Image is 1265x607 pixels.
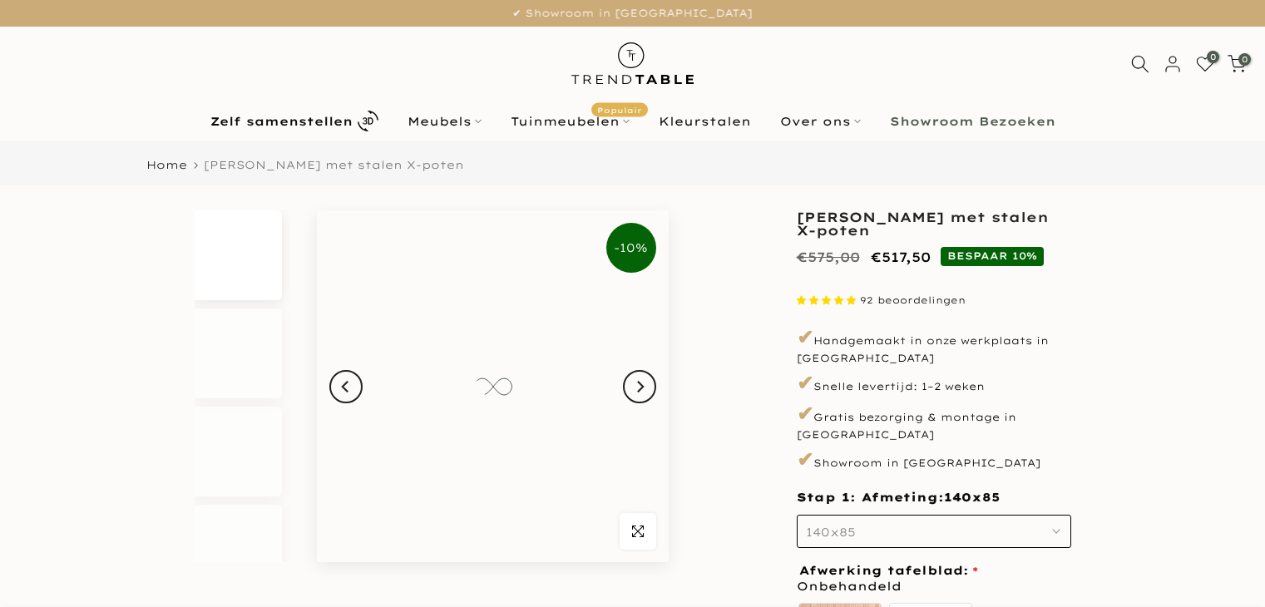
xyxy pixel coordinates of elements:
a: Showroom Bezoeken [875,111,1070,131]
a: Over ons [765,111,875,131]
span: 92 beoordelingen [860,294,966,306]
span: Afwerking tafelblad: [799,565,978,576]
ins: €517,50 [871,245,931,269]
del: €575,00 [797,249,860,265]
button: Previous [329,370,363,403]
span: [PERSON_NAME] met stalen X-poten [204,158,464,171]
button: Next [623,370,656,403]
span: Stap 1: Afmeting: [797,490,1000,505]
span: 4.87 stars [797,294,860,306]
a: TuinmeubelenPopulair [496,111,644,131]
button: 140x85 [797,515,1071,548]
p: Snelle levertijd: 1–2 weken [797,369,1071,397]
span: Onbehandeld [797,576,902,597]
p: ✔ Showroom in [GEOGRAPHIC_DATA] [21,4,1244,22]
span: Populair [591,102,648,116]
span: 0 [1207,51,1219,63]
p: Showroom in [GEOGRAPHIC_DATA] [797,446,1071,474]
span: ✔ [797,447,813,471]
img: trend-table [560,27,705,101]
a: 0 [1196,55,1214,73]
span: 140x85 [806,525,856,540]
a: Zelf samenstellen [195,106,393,136]
span: 140x85 [944,490,1000,506]
span: 0 [1238,53,1251,66]
p: Handgemaakt in onze werkplaats in [GEOGRAPHIC_DATA] [797,323,1071,365]
span: ✔ [797,370,813,395]
span: ✔ [797,324,813,349]
a: Home [146,160,187,170]
p: Gratis bezorging & montage in [GEOGRAPHIC_DATA] [797,400,1071,442]
b: Zelf samenstellen [210,116,353,127]
span: ✔ [797,401,813,426]
b: Showroom Bezoeken [890,116,1055,127]
a: Meubels [393,111,496,131]
h1: [PERSON_NAME] met stalen X-poten [797,210,1071,237]
span: BESPAAR 10% [941,247,1044,265]
a: Kleurstalen [644,111,765,131]
a: 0 [1228,55,1246,73]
